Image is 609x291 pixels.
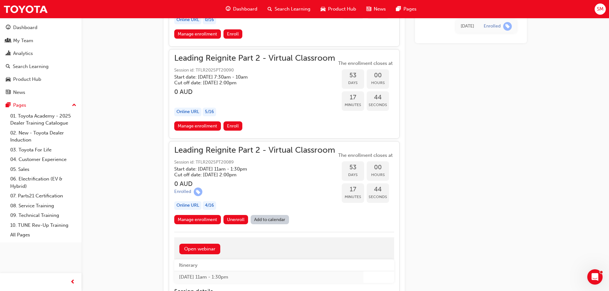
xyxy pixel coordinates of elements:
[174,159,335,166] span: Session id: TFLR2025PT20089
[174,121,221,131] a: Manage enrollment
[72,101,76,110] span: up-icon
[3,48,79,59] a: Analytics
[342,193,364,201] span: Minutes
[223,29,243,39] button: Enroll
[342,164,364,171] span: 53
[367,193,389,201] span: Seconds
[8,128,79,145] a: 02. New - Toyota Dealer Induction
[3,99,79,111] button: Pages
[227,217,245,222] span: Unenroll
[174,74,325,80] h5: Start date: [DATE] 7:30am - 10am
[3,35,79,47] a: My Team
[3,61,79,73] a: Search Learning
[8,220,79,230] a: 10. TUNE Rev-Up Training
[8,145,79,155] a: 03. Toyota For Life
[227,123,239,129] span: Enroll
[367,72,389,79] span: 00
[13,50,33,57] div: Analytics
[203,201,216,210] div: 4 / 16
[227,31,239,37] span: Enroll
[203,16,216,24] div: 0 / 16
[174,215,221,224] a: Manage enrollment
[342,171,364,179] span: Days
[8,165,79,174] a: 05. Sales
[174,172,325,178] h5: Cut off date: [DATE] 2:00pm
[174,55,335,62] span: Leading Reignite Part 2 - Virtual Classroom
[328,5,356,13] span: Product Hub
[174,201,201,210] div: Online URL
[13,37,33,44] div: My Team
[194,188,202,196] span: learningRecordVerb_ENROLL-icon
[174,55,394,133] button: Leading Reignite Part 2 - Virtual ClassroomSession id: TFLR2025PT20090Start date: [DATE] 7:30am -...
[174,80,325,86] h5: Cut off date: [DATE] 2:00pm
[174,16,201,24] div: Online URL
[221,3,262,16] a: guage-iconDashboard
[396,5,401,13] span: pages-icon
[484,23,501,29] div: Enrolled
[3,20,79,99] button: DashboardMy TeamAnalyticsSearch LearningProduct HubNews
[342,72,364,79] span: 53
[174,147,394,227] button: Leading Reignite Part 2 - Virtual ClassroomSession id: TFLR2025PT20089Start date: [DATE] 11am - 1...
[597,5,604,13] span: SM
[179,244,220,254] a: Open webinar
[6,90,11,96] span: news-icon
[3,87,79,98] a: News
[6,77,11,82] span: car-icon
[8,174,79,191] a: 06. Electrification (EV & Hybrid)
[367,186,389,193] span: 44
[403,5,417,13] span: Pages
[6,38,11,44] span: people-icon
[13,89,25,96] div: News
[275,5,310,13] span: Search Learning
[3,22,79,34] a: Dashboard
[8,211,79,220] a: 09. Technical Training
[361,3,391,16] a: news-iconNews
[587,269,603,285] iframe: Intercom live chat
[262,3,316,16] a: search-iconSearch Learning
[367,171,389,179] span: Hours
[595,4,606,15] button: SM
[6,51,11,57] span: chart-icon
[233,5,257,13] span: Dashboard
[226,5,230,13] span: guage-icon
[13,76,41,83] div: Product Hub
[174,29,221,39] a: Manage enrollment
[13,102,26,109] div: Pages
[8,191,79,201] a: 07. Parts21 Certification
[367,101,389,109] span: Seconds
[342,186,364,193] span: 17
[174,271,363,283] td: [DATE] 11am - 1:30pm
[13,63,49,70] div: Search Learning
[391,3,422,16] a: pages-iconPages
[461,23,474,30] div: Fri Aug 15 2025 14:24:04 GMT+0800 (Australian Western Standard Time)
[8,155,79,165] a: 04. Customer Experience
[367,94,389,101] span: 44
[174,180,335,188] h3: 0 AUD
[316,3,361,16] a: car-iconProduct Hub
[503,22,512,31] span: learningRecordVerb_ENROLL-icon
[337,152,394,159] span: The enrollment closes at
[174,108,201,116] div: Online URL
[6,25,11,31] span: guage-icon
[367,164,389,171] span: 00
[342,101,364,109] span: Minutes
[6,64,10,70] span: search-icon
[174,88,335,96] h3: 0 AUD
[374,5,386,13] span: News
[342,79,364,87] span: Days
[321,5,325,13] span: car-icon
[174,259,363,271] th: Itinerary
[3,2,48,16] a: Trak
[203,108,216,116] div: 5 / 16
[251,215,289,224] a: Add to calendar
[223,121,243,131] button: Enroll
[13,24,37,31] div: Dashboard
[223,215,248,224] button: Unenroll
[337,60,394,67] span: The enrollment closes at
[174,189,191,195] div: Enrolled
[268,5,272,13] span: search-icon
[174,67,335,74] span: Session id: TFLR2025PT20090
[174,166,325,172] h5: Start date: [DATE] 11am - 1:30pm
[342,94,364,101] span: 17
